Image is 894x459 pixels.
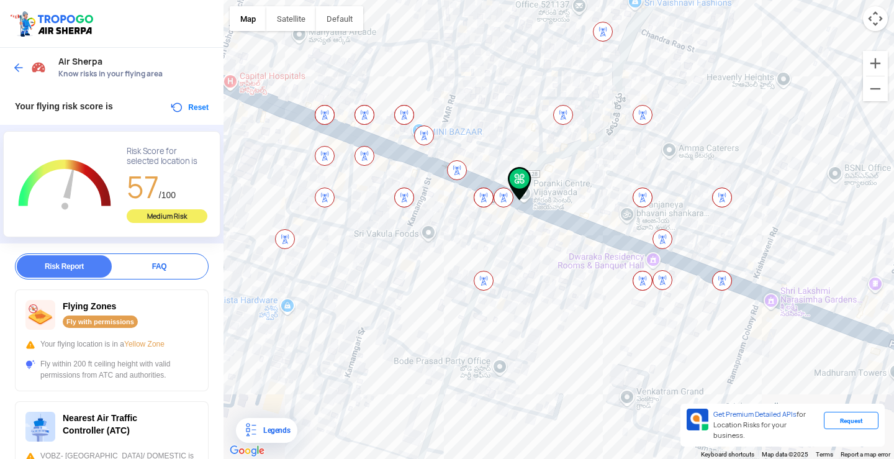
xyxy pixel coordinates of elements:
[841,451,890,458] a: Report a map error
[12,61,25,74] img: ic_arrow_back_blue.svg
[63,301,116,311] span: Flying Zones
[25,412,55,442] img: ic_atc.svg
[227,443,268,459] img: Google
[227,443,268,459] a: Open this area in Google Maps (opens a new window)
[25,358,198,381] div: Fly within 200 ft ceiling height with valid permissions from ATC and authorities.
[13,147,117,224] g: Chart
[266,6,316,31] button: Show satellite imagery
[159,190,176,200] span: /100
[816,451,833,458] a: Terms
[25,300,55,330] img: ic_nofly.svg
[63,413,137,435] span: Nearest Air Traffic Controller (ATC)
[230,6,266,31] button: Show street map
[9,9,97,38] img: ic_tgdronemaps.svg
[863,6,888,31] button: Map camera controls
[243,423,258,438] img: Legends
[58,57,211,66] span: Air Sherpa
[169,100,209,115] button: Reset
[127,209,207,223] div: Medium Risk
[124,340,165,348] span: Yellow Zone
[31,60,46,75] img: Risk Scores
[25,339,198,350] div: Your flying location is in a
[701,450,754,459] button: Keyboard shortcuts
[127,168,159,207] span: 57
[63,316,138,328] div: Fly with permissions
[687,409,708,430] img: Premium APIs
[824,412,878,429] div: Request
[58,69,211,79] span: Know risks in your flying area
[713,410,797,419] span: Get Premium Detailed APIs
[708,409,824,442] div: for Location Risks for your business.
[15,101,113,111] span: Your flying risk score is
[127,147,207,166] div: Risk Score for selected location is
[17,255,112,278] div: Risk Report
[863,51,888,76] button: Zoom in
[112,255,207,278] div: FAQ
[258,423,290,438] div: Legends
[762,451,808,458] span: Map data ©2025
[863,76,888,101] button: Zoom out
